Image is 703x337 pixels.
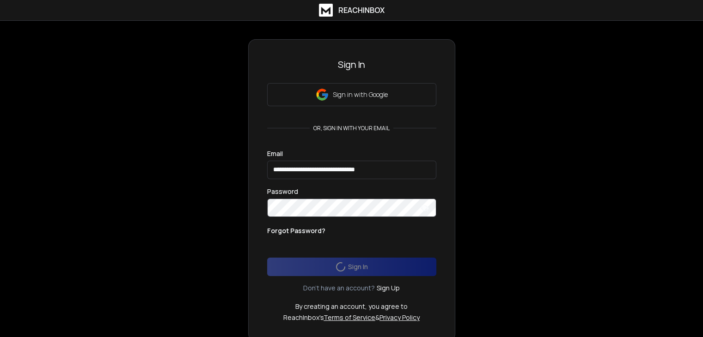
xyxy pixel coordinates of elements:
a: Sign Up [377,283,400,293]
p: Don't have an account? [303,283,375,293]
p: ReachInbox's & [283,313,420,322]
a: ReachInbox [319,4,385,17]
button: Sign in with Google [267,83,436,106]
img: logo [319,4,333,17]
p: or, sign in with your email [310,125,393,132]
h3: Sign In [267,58,436,71]
a: Privacy Policy [379,313,420,322]
label: Password [267,188,298,195]
label: Email [267,150,283,157]
p: Sign in with Google [333,90,388,99]
p: Forgot Password? [267,226,325,235]
h1: ReachInbox [338,5,385,16]
a: Terms of Service [324,313,375,322]
p: By creating an account, you agree to [295,302,408,311]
